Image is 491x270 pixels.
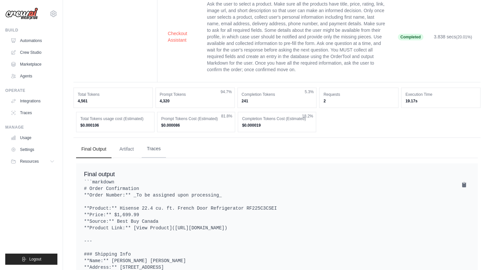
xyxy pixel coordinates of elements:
[161,116,231,121] dt: Prompt Tokens Cost (Estimated)
[84,171,115,177] span: Final output
[8,133,57,143] a: Usage
[8,35,57,46] a: Automations
[242,116,312,121] dt: Completion Tokens Cost (Estimated)
[456,35,472,39] span: (20.01%)
[114,140,139,158] button: Artifact
[8,47,57,58] a: Crew Studio
[78,92,149,97] dt: Total Tokens
[8,59,57,70] a: Marketplace
[168,30,196,43] button: Checkout Assistant
[405,98,476,104] dd: 19.17s
[161,123,231,128] dd: $0.000086
[8,108,57,118] a: Traces
[398,34,423,40] span: Completed
[8,96,57,106] a: Integrations
[5,254,57,265] button: Logout
[80,116,150,121] dt: Total Tokens usage cost (Estimated)
[20,159,39,164] span: Resources
[8,156,57,167] button: Resources
[305,89,314,94] span: 5.3%
[5,28,57,33] div: Build
[142,140,166,158] button: Traces
[323,92,394,97] dt: Requests
[8,71,57,81] a: Agents
[458,239,491,270] iframe: Chat Widget
[80,123,150,128] dd: $0.000106
[160,92,231,97] dt: Prompt Tokens
[76,140,112,158] button: Final Output
[242,98,313,104] dd: 241
[221,89,232,94] span: 94.7%
[5,8,38,20] img: Logo
[5,88,57,93] div: Operate
[78,98,149,104] dd: 4,561
[5,125,57,130] div: Manage
[242,92,313,97] dt: Completion Tokens
[8,144,57,155] a: Settings
[242,123,312,128] dd: $0.000019
[405,92,476,97] dt: Execution Time
[221,114,232,119] span: 81.8%
[160,98,231,104] dd: 4,320
[302,114,313,119] span: 18.2%
[29,257,41,262] span: Logout
[323,98,394,104] dd: 2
